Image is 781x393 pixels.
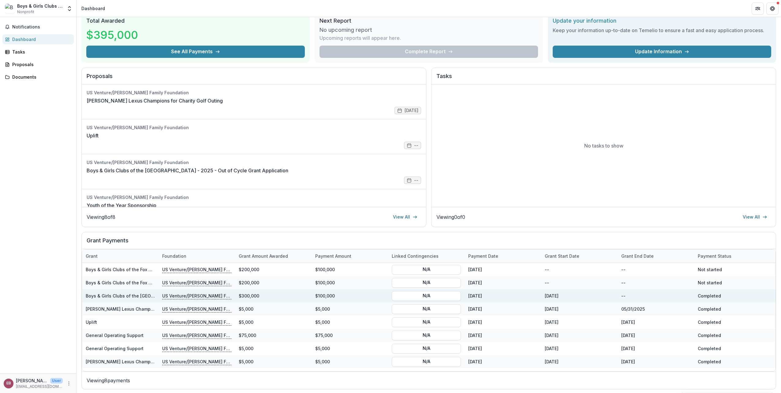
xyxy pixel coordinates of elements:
div: [DATE] [465,263,541,276]
p: US Venture/[PERSON_NAME] Family Foundation [162,292,231,299]
div: Foundation [159,249,235,263]
div: Payment Amount [312,249,388,263]
button: N/A [392,330,461,340]
div: $100,000 [312,276,388,289]
span: Notifications [12,24,71,30]
h2: Next Report [319,17,538,24]
div: [DATE] [541,302,618,316]
div: $5,000 [235,342,312,355]
div: Grant [82,249,159,263]
div: Not started [694,263,771,276]
span: Nonprofit [17,9,34,15]
div: $5,000 [312,316,388,329]
div: [DATE] [541,342,618,355]
div: [DATE] [618,342,694,355]
div: Payment Amount [312,253,355,259]
p: Viewing 8 payments [87,377,771,384]
div: [DATE] [618,316,694,329]
h2: Tasks [436,73,771,84]
p: Viewing 8 of 8 [87,213,115,221]
div: Completed [694,316,771,329]
p: Viewing 0 of 0 [436,213,465,221]
div: [DATE] [465,329,541,342]
a: Boys & Girls Clubs of the [GEOGRAPHIC_DATA] - 2025 - Out of Cycle Grant Application [87,167,288,174]
h3: Keep your information up-to-date on Temelio to ensure a fast and easy application process. [553,27,771,34]
a: Boys & Girls Clubs of the Fox Valley - 2025 - Grant Application [86,280,219,285]
button: N/A [392,291,461,301]
div: [DATE] [465,355,541,368]
div: [DATE] [618,329,694,342]
a: Uplift [87,132,99,139]
div: [DATE] [465,289,541,302]
div: Grant start date [541,249,618,263]
div: $200,000 [235,263,312,276]
button: Get Help [766,2,779,15]
div: Not started [694,276,771,289]
div: Payment date [465,249,541,263]
div: Grant end date [618,253,657,259]
div: Grant amount awarded [235,249,312,263]
button: N/A [392,304,461,314]
h2: Proposals [87,73,421,84]
a: [PERSON_NAME] Lexus Champions for Charity [86,359,184,364]
h2: Update your information [553,17,771,24]
div: Payment status [694,249,771,263]
div: Foundation [159,253,190,259]
div: -- [541,276,618,289]
div: -- [541,263,618,276]
div: Grant end date [618,249,694,263]
h2: Total Awarded [86,17,305,24]
a: Update Information [553,46,771,58]
nav: breadcrumb [79,4,107,13]
a: Dashboard [2,34,74,44]
a: Documents [2,72,74,82]
div: Linked Contingencies [388,249,465,263]
div: Completed [694,302,771,316]
div: $5,000 [235,355,312,368]
a: View All [389,212,421,222]
button: See All Payments [86,46,305,58]
div: 05/31/2025 [618,302,694,316]
div: [DATE] [465,276,541,289]
p: US Venture/[PERSON_NAME] Family Foundation [162,266,231,273]
div: $100,000 [312,289,388,302]
button: N/A [392,278,461,287]
a: [PERSON_NAME] Lexus Champions for Charity Golf Outing [87,97,223,104]
p: US Venture/[PERSON_NAME] Family Foundation [162,279,231,286]
div: $75,000 [235,329,312,342]
div: Completed [694,342,771,355]
div: $5,000 [312,302,388,316]
div: Tasks [12,49,69,55]
div: Emily Bowles [6,381,11,385]
a: General Operating Support [86,346,144,351]
h2: Grant Payments [87,237,771,249]
div: Grant amount awarded [235,253,292,259]
div: -- [618,289,694,302]
div: [DATE] [465,316,541,329]
div: Boys & Girls Clubs of the [GEOGRAPHIC_DATA] [17,3,63,9]
div: $5,000 [235,302,312,316]
div: $5,000 [312,355,388,368]
p: [PERSON_NAME] [16,377,48,384]
p: No tasks to show [584,142,623,149]
a: Tasks [2,47,74,57]
p: Upcoming reports will appear here. [319,34,401,42]
div: Dashboard [12,36,69,43]
a: Uplift [86,320,97,325]
button: More [65,380,73,387]
button: N/A [392,343,461,353]
p: [EMAIL_ADDRESS][DOMAIN_NAME] [16,384,63,389]
div: Proposals [12,61,69,68]
p: User [50,378,63,384]
div: [DATE] [465,302,541,316]
div: -- [618,263,694,276]
img: Boys & Girls Clubs of the Fox Valley [5,4,15,13]
div: Linked Contingencies [388,253,442,259]
div: Completed [694,289,771,302]
p: US Venture/[PERSON_NAME] Family Foundation [162,332,231,339]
